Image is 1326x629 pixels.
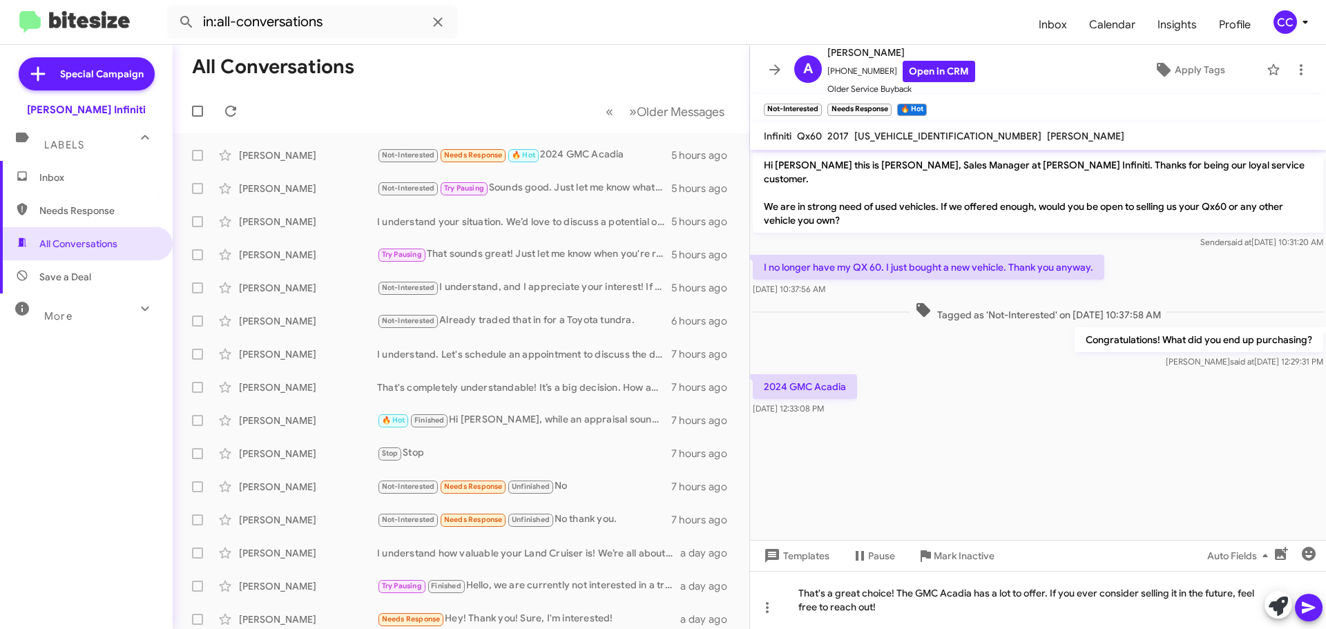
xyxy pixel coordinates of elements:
div: I understand, and I appreciate your interest! If you decide to sell your vehicle in the future, w... [377,280,671,296]
div: [PERSON_NAME] [239,480,377,494]
span: Try Pausing [382,250,422,259]
a: Calendar [1078,5,1146,45]
div: 7 hours ago [671,513,738,527]
span: Finished [414,416,445,425]
span: Not-Interested [382,482,435,491]
a: Insights [1146,5,1208,45]
small: Not-Interested [764,104,822,116]
div: [PERSON_NAME] [239,281,377,295]
div: I understand your situation. We’d love to discuss a potential offer for your Q50. Would you like ... [377,215,671,229]
div: 7 hours ago [671,447,738,461]
span: 🔥 Hot [382,416,405,425]
div: [PERSON_NAME] [239,579,377,593]
div: Hello, we are currently not interested in a trade in or sell back. [377,578,680,594]
div: [PERSON_NAME] Infiniti [27,103,146,117]
span: [PERSON_NAME] [827,44,975,61]
span: [DATE] 12:33:08 PM [753,403,824,414]
a: Special Campaign [19,57,155,90]
span: Templates [761,543,829,568]
div: 5 hours ago [671,182,738,195]
div: [PERSON_NAME] [239,447,377,461]
div: a day ago [680,579,738,593]
div: [PERSON_NAME] [239,546,377,560]
span: [PHONE_NUMBER] [827,61,975,82]
div: [PERSON_NAME] [239,380,377,394]
div: I understand. Let's schedule an appointment to discuss the details and evaluate your vehicle. Whe... [377,347,671,361]
input: Search [167,6,457,39]
p: Congratulations! What did you end up purchasing? [1075,327,1323,352]
div: CC [1274,10,1297,34]
button: Mark Inactive [906,543,1006,568]
div: [PERSON_NAME] [239,513,377,527]
span: Needs Response [39,204,157,217]
div: 7 hours ago [671,380,738,394]
span: Qx60 [797,130,822,142]
span: Mark Inactive [934,543,995,568]
span: Not-Interested [382,283,435,292]
div: 5 hours ago [671,215,738,229]
div: [PERSON_NAME] [239,414,377,427]
div: a day ago [680,612,738,626]
span: [DATE] 10:37:56 AM [753,284,825,294]
span: said at [1227,237,1251,247]
span: Not-Interested [382,151,435,159]
span: Finished [431,581,461,590]
a: Inbox [1028,5,1078,45]
span: Unfinished [512,515,550,524]
span: Unfinished [512,482,550,491]
span: Needs Response [444,151,503,159]
span: » [629,103,637,120]
div: That's completely understandable! It’s a big decision. How about scheduling a visit? We can discu... [377,380,671,394]
span: 🔥 Hot [512,151,535,159]
span: Try Pausing [444,184,484,193]
span: 2017 [827,130,849,142]
span: Not-Interested [382,184,435,193]
button: Auto Fields [1196,543,1285,568]
div: Hi [PERSON_NAME], while an appraisal sounds good- I'd actually like to find a nice tree to wrap m... [377,412,671,428]
a: Profile [1208,5,1262,45]
div: 7 hours ago [671,414,738,427]
span: Infiniti [764,130,791,142]
span: Not-Interested [382,515,435,524]
div: Already traded that in for a Toyota tundra. [377,313,671,329]
div: I understand how valuable your Land Cruiser is! We’re all about providing fair appraisals based o... [377,546,680,560]
span: Needs Response [382,615,441,623]
span: More [44,310,73,322]
div: Stop [377,445,671,461]
span: Pause [868,543,895,568]
span: Tagged as 'Not-Interested' on [DATE] 10:37:58 AM [910,302,1166,322]
a: Open in CRM [903,61,975,82]
span: Labels [44,139,84,151]
button: CC [1262,10,1311,34]
div: a day ago [680,546,738,560]
button: Apply Tags [1118,57,1260,82]
div: [PERSON_NAME] [239,612,377,626]
div: That sounds great! Just let me know when you're ready, and we'll set up an appointment for next w... [377,246,671,262]
div: 5 hours ago [671,281,738,295]
span: Apply Tags [1175,57,1225,82]
nav: Page navigation example [598,97,733,126]
span: All Conversations [39,237,117,251]
span: Save a Deal [39,270,91,284]
span: Auto Fields [1207,543,1274,568]
div: That's a great choice! The GMC Acadia has a lot to offer. If you ever consider selling it in the ... [750,571,1326,629]
div: Hey! Thank you! Sure, I'm interested! [377,611,680,627]
span: Sender [DATE] 10:31:20 AM [1200,237,1323,247]
span: Stop [382,449,398,458]
span: Older Service Buyback [827,82,975,96]
small: 🔥 Hot [897,104,927,116]
div: Sounds good. Just let me know what works for you. Thank you! [377,180,671,196]
span: Special Campaign [60,67,144,81]
span: Inbox [39,171,157,184]
span: Needs Response [444,482,503,491]
div: 6 hours ago [671,314,738,328]
span: Needs Response [444,515,503,524]
span: « [606,103,613,120]
div: 7 hours ago [671,480,738,494]
span: Older Messages [637,104,724,119]
div: [PERSON_NAME] [239,314,377,328]
div: 7 hours ago [671,347,738,361]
